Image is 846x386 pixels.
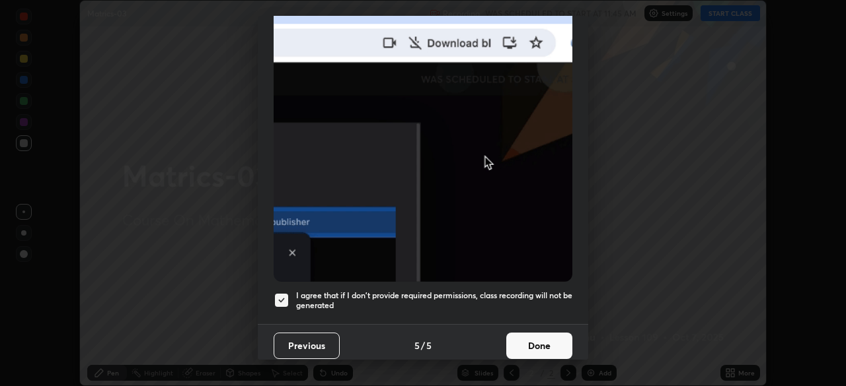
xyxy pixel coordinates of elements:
[506,333,572,359] button: Done
[426,338,432,352] h4: 5
[274,333,340,359] button: Previous
[296,290,572,311] h5: I agree that if I don't provide required permissions, class recording will not be generated
[414,338,420,352] h4: 5
[421,338,425,352] h4: /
